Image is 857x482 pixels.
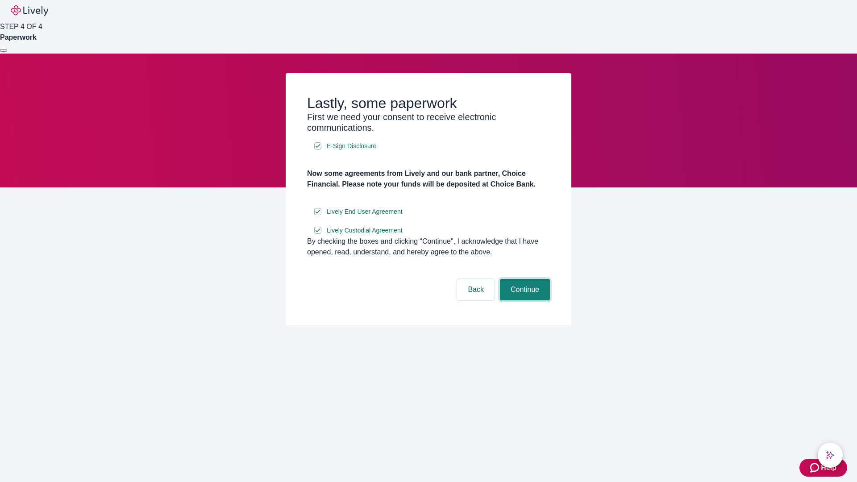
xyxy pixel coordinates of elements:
[11,5,48,16] img: Lively
[799,459,847,477] button: Zendesk support iconHelp
[325,225,404,236] a: e-sign disclosure document
[821,462,836,473] span: Help
[500,279,550,300] button: Continue
[818,443,843,468] button: chat
[325,206,404,217] a: e-sign disclosure document
[327,141,376,151] span: E-Sign Disclosure
[325,141,378,152] a: e-sign disclosure document
[307,95,550,112] h2: Lastly, some paperwork
[327,207,403,216] span: Lively End User Agreement
[327,226,403,235] span: Lively Custodial Agreement
[307,112,550,133] h3: First we need your consent to receive electronic communications.
[307,236,550,258] div: By checking the boxes and clicking “Continue", I acknowledge that I have opened, read, understand...
[826,451,835,460] svg: Lively AI Assistant
[457,279,495,300] button: Back
[307,168,550,190] h4: Now some agreements from Lively and our bank partner, Choice Financial. Please note your funds wi...
[810,462,821,473] svg: Zendesk support icon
